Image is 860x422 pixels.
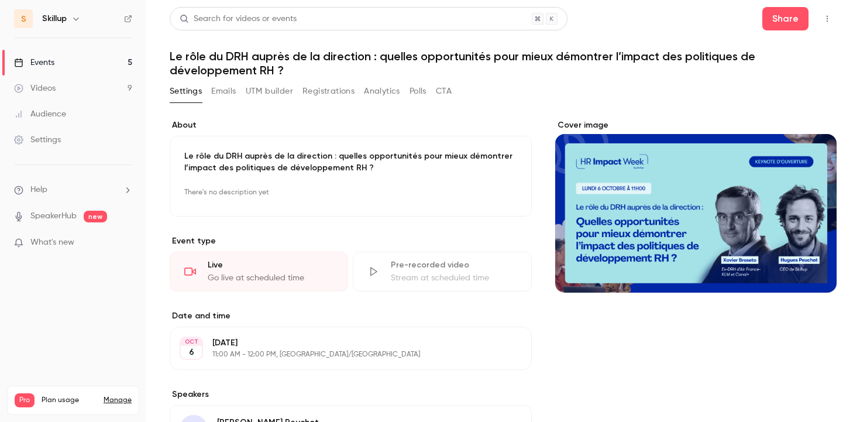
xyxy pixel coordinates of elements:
div: Events [14,57,54,68]
p: 6 [189,346,194,358]
span: Pro [15,393,35,407]
button: Analytics [364,82,400,101]
p: Event type [170,235,532,247]
div: Audience [14,108,66,120]
button: Share [762,7,809,30]
div: Live [208,259,333,271]
button: Settings [170,82,202,101]
h6: Skillup [42,13,67,25]
span: Help [30,184,47,196]
button: Polls [410,82,426,101]
button: Emails [211,82,236,101]
div: Pre-recorded video [391,259,517,271]
span: Plan usage [42,396,97,405]
label: Cover image [555,119,837,131]
p: There's no description yet [184,183,517,202]
span: S [21,13,26,25]
a: SpeakerHub [30,210,77,222]
span: What's new [30,236,74,249]
label: Date and time [170,310,532,322]
div: Search for videos or events [180,13,297,25]
section: Cover image [555,119,837,293]
div: OCT [181,338,202,346]
label: Speakers [170,389,532,400]
button: CTA [436,82,452,101]
p: [DATE] [212,337,470,349]
h1: Le rôle du DRH auprès de la direction : quelles opportunités pour mieux démontrer l’impact des po... [170,49,837,77]
li: help-dropdown-opener [14,184,132,196]
p: 11:00 AM - 12:00 PM, [GEOGRAPHIC_DATA]/[GEOGRAPHIC_DATA] [212,350,470,359]
button: Registrations [302,82,355,101]
span: new [84,211,107,222]
p: Le rôle du DRH auprès de la direction : quelles opportunités pour mieux démontrer l’impact des po... [184,150,517,174]
label: About [170,119,532,131]
div: Go live at scheduled time [208,272,333,284]
div: Videos [14,83,56,94]
iframe: Noticeable Trigger [118,238,132,248]
div: Settings [14,134,61,146]
a: Manage [104,396,132,405]
div: Stream at scheduled time [391,272,517,284]
button: UTM builder [246,82,293,101]
div: LiveGo live at scheduled time [170,252,348,291]
div: Pre-recorded videoStream at scheduled time [353,252,531,291]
